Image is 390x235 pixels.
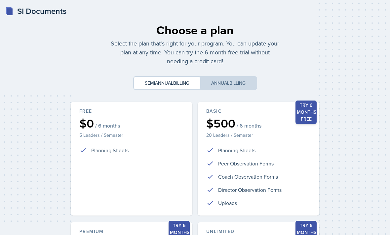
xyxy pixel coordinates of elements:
div: Basic [206,108,311,115]
a: SI Documents [5,5,66,17]
p: Planning Sheets [91,146,129,154]
span: / 6 months [95,122,120,129]
span: / 6 months [237,122,261,129]
div: Free [79,108,184,115]
div: Premium [79,228,184,235]
p: Uploads [218,199,237,207]
p: 20 Leaders / Semester [206,132,311,138]
div: Try 6 months free [295,101,317,124]
p: Select the plan that's right for your program. You can update your plan at any time. You can try ... [110,39,280,66]
p: Director Observation Forms [218,186,282,194]
p: Planning Sheets [218,146,255,154]
p: 5 Leaders / Semester [79,132,184,138]
button: Annualbilling [200,77,256,89]
div: Unlimited [206,228,311,235]
p: Peer Observation Forms [218,160,274,167]
p: Coach Observation Forms [218,173,278,181]
span: billing [173,80,189,86]
span: billing [229,80,246,86]
div: $500 [206,117,311,129]
button: Semiannualbilling [134,77,200,89]
div: $0 [79,117,184,129]
div: Choose a plan [110,21,280,39]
